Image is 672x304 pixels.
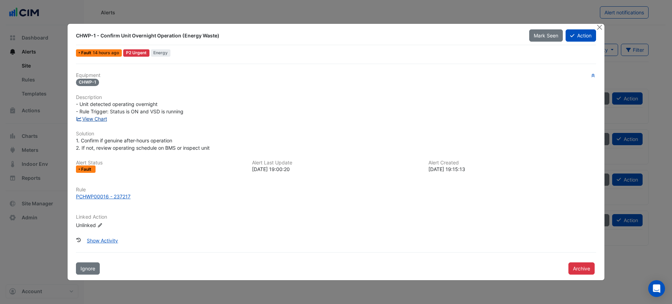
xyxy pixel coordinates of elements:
div: Open Intercom Messenger [648,280,665,297]
h6: Linked Action [76,214,596,220]
h6: Description [76,94,596,100]
h6: Equipment [76,72,596,78]
button: Action [566,29,596,42]
h6: Rule [76,187,596,193]
div: PCHWP00016 - 237217 [76,193,131,200]
span: CHWP-1 [76,79,99,86]
div: Unlinked [76,221,160,229]
span: Thu 04-Sep-2025 19:00 AEST [93,50,119,55]
button: Archive [568,262,595,275]
span: 1. Confirm if genuine after-hours operation 2. If not, review operating schedule on BMS or inspec... [76,137,210,151]
a: View Chart [76,116,107,122]
fa-icon: Edit Linked Action [97,223,103,228]
span: - Unit detected operating overnight - Rule Trigger: Status is ON and VSD is running [76,101,183,114]
div: [DATE] 19:00:20 [252,165,420,173]
button: Ignore [76,262,100,275]
h6: Alert Created [428,160,596,166]
button: Mark Seen [529,29,563,42]
h6: Alert Status [76,160,244,166]
button: Close [596,24,603,31]
span: Energy [151,49,171,57]
h6: Alert Last Update [252,160,420,166]
span: Fault [81,167,93,171]
span: Mark Seen [534,33,558,38]
div: CHWP-1 - Confirm Unit Overnight Operation (Energy Waste) [76,32,521,39]
a: PCHWP00016 - 237217 [76,193,596,200]
span: Ignore [80,266,95,271]
button: Show Activity [82,234,122,247]
div: [DATE] 19:15:13 [428,165,596,173]
h6: Solution [76,131,596,137]
span: Fault [81,51,93,55]
div: P2 Urgent [123,49,149,57]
